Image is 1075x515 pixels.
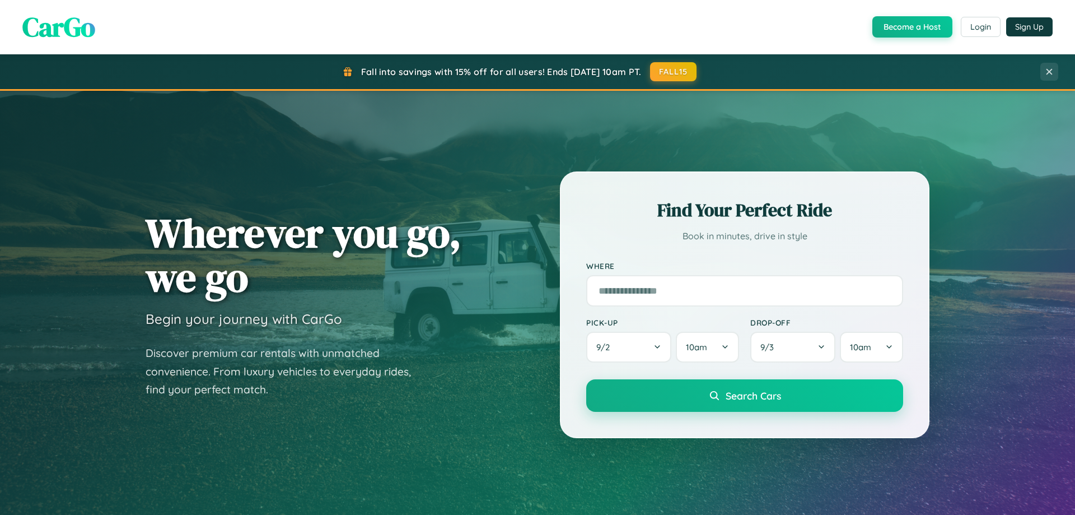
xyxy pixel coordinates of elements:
[840,332,903,363] button: 10am
[750,332,835,363] button: 9/3
[586,379,903,412] button: Search Cars
[726,389,781,402] span: Search Cars
[1006,17,1053,36] button: Sign Up
[686,342,707,352] span: 10am
[750,318,903,327] label: Drop-off
[22,8,95,45] span: CarGo
[872,16,952,38] button: Become a Host
[850,342,871,352] span: 10am
[146,310,342,327] h3: Begin your journey with CarGo
[586,261,903,271] label: Where
[361,66,642,77] span: Fall into savings with 15% off for all users! Ends [DATE] 10am PT.
[586,332,671,363] button: 9/2
[676,332,739,363] button: 10am
[586,318,739,327] label: Pick-up
[650,62,697,81] button: FALL15
[146,211,461,299] h1: Wherever you go, we go
[586,228,903,244] p: Book in minutes, drive in style
[961,17,1001,37] button: Login
[760,342,779,352] span: 9 / 3
[586,198,903,222] h2: Find Your Perfect Ride
[146,344,426,399] p: Discover premium car rentals with unmatched convenience. From luxury vehicles to everyday rides, ...
[596,342,615,352] span: 9 / 2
